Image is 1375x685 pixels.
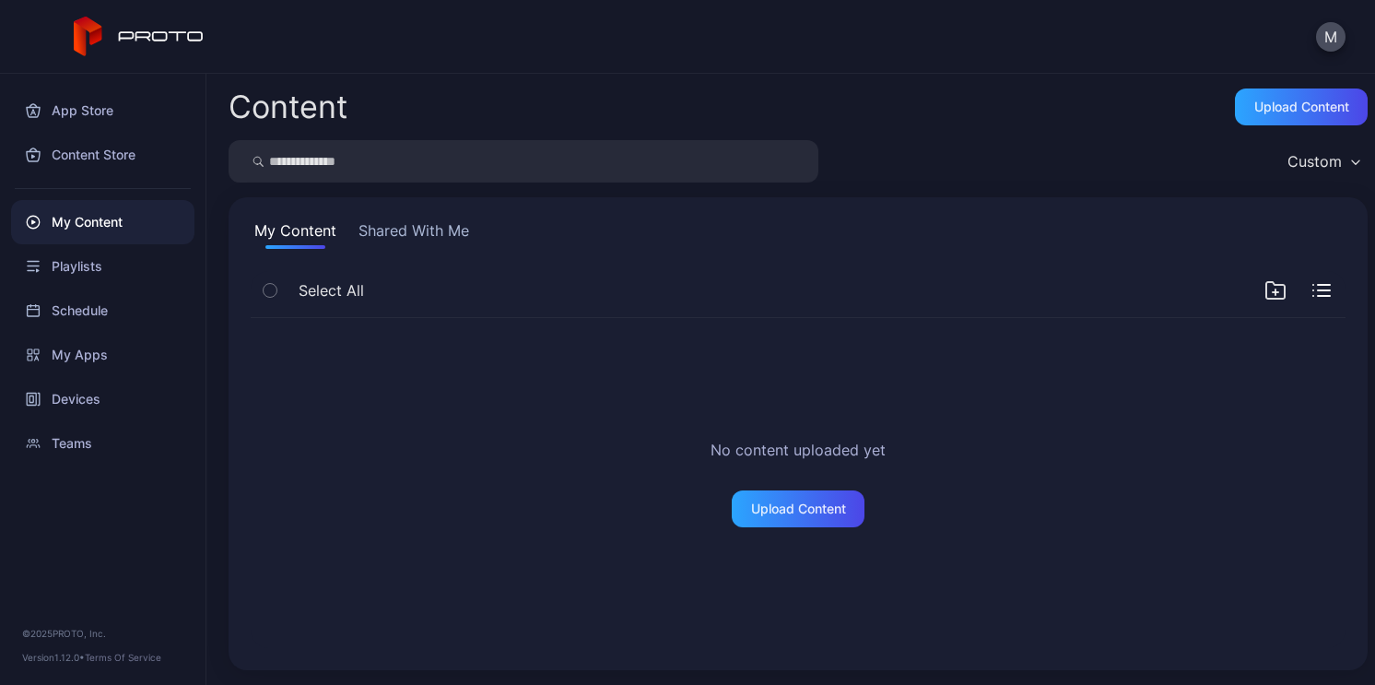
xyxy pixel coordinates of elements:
button: Custom [1278,140,1368,183]
a: My Apps [11,333,194,377]
a: Devices [11,377,194,421]
h2: No content uploaded yet [711,439,886,461]
button: M [1316,22,1346,52]
a: Teams [11,421,194,466]
span: Select All [299,279,364,301]
div: Upload Content [1254,100,1349,114]
a: My Content [11,200,194,244]
span: Version 1.12.0 • [22,652,85,663]
button: Upload Content [732,490,864,527]
a: Terms Of Service [85,652,161,663]
a: Schedule [11,289,194,333]
div: Custom [1287,152,1342,171]
a: Content Store [11,133,194,177]
div: © 2025 PROTO, Inc. [22,626,183,641]
button: Upload Content [1235,89,1368,125]
a: Playlists [11,244,194,289]
button: Shared With Me [355,219,473,249]
a: App Store [11,89,194,133]
div: Upload Content [751,502,846,516]
div: Content [229,91,347,123]
button: My Content [251,219,340,249]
